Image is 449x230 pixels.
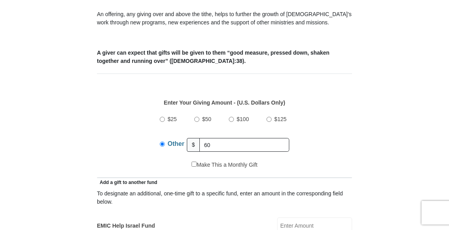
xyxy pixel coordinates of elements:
[237,116,249,122] span: $100
[97,50,329,64] b: A giver can expect that gifts will be given to them “good measure, pressed down, shaken together ...
[97,180,157,185] span: Add a gift to another fund
[274,116,287,122] span: $125
[192,162,197,167] input: Make This a Monthly Gift
[192,161,257,169] label: Make This a Monthly Gift
[97,190,352,206] div: To designate an additional, one-time gift to a specific fund, enter an amount in the correspondin...
[164,99,285,106] strong: Enter Your Giving Amount - (U.S. Dollars Only)
[202,116,211,122] span: $50
[168,116,177,122] span: $25
[97,10,352,27] p: An offering, any giving over and above the tithe, helps to further the growth of [DEMOGRAPHIC_DAT...
[187,138,200,152] span: $
[199,138,289,152] input: Other Amount
[168,140,184,147] span: Other
[97,222,155,230] label: EMIC Help Israel Fund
